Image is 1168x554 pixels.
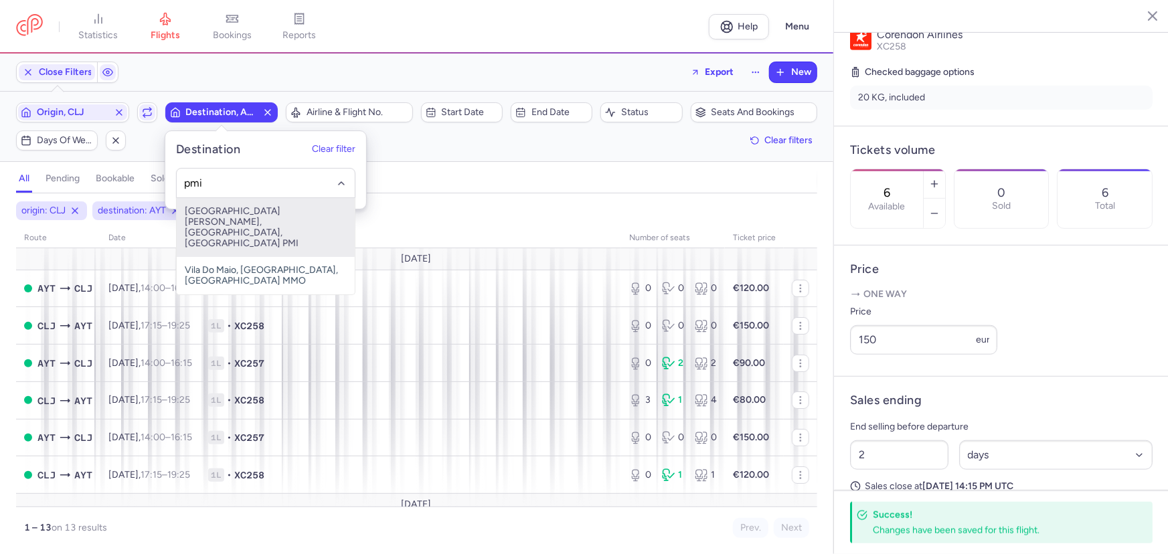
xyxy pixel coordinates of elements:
span: [DATE], [108,357,192,369]
th: Flight number [200,228,621,248]
span: Antalya, Antalya, Turkey [74,468,92,482]
div: 0 [662,431,684,444]
p: One way [850,288,1153,301]
span: – [141,320,190,331]
span: 1L [208,468,224,482]
div: 0 [662,319,684,333]
button: Seats and bookings [691,102,818,122]
span: 1L [208,431,224,444]
h4: bookable [96,173,135,185]
span: Antalya, Antalya, Turkey [37,356,56,371]
span: 1L [208,319,224,333]
span: OPEN [24,284,32,292]
a: CitizenPlane red outlined logo [16,14,43,39]
button: Start date [421,102,503,122]
span: • [227,357,232,370]
div: 4 [695,393,717,407]
time: 17:15 [141,394,162,405]
time: 19:25 [167,469,190,480]
input: --- [850,325,997,355]
span: • [227,319,232,333]
button: Destination, AYT [165,102,278,122]
time: 14:00 [141,432,165,443]
span: New [791,67,811,78]
span: XC258 [234,393,264,407]
strong: €150.00 [733,320,769,331]
time: 17:15 [141,320,162,331]
a: Help [709,14,769,39]
span: Destination, AYT [186,107,258,118]
div: 0 [629,319,651,333]
span: bookings [213,29,252,41]
time: 14:00 [141,357,165,369]
p: Sales close at [850,480,1153,492]
time: 19:25 [167,320,190,331]
span: XC258 [234,468,264,482]
span: [DATE], [108,320,190,331]
h4: Success! [873,509,1123,521]
span: – [141,357,192,369]
a: statistics [65,12,132,41]
span: – [141,432,192,443]
th: Ticket price [725,228,784,248]
strong: €80.00 [733,394,766,405]
button: End date [511,102,592,122]
p: End selling before departure [850,419,1153,435]
span: Start date [442,107,498,118]
span: reports [282,29,316,41]
span: XC258 [234,319,264,333]
label: Available [868,201,905,212]
div: 0 [629,431,651,444]
a: flights [132,12,199,41]
th: date [100,228,200,248]
span: eur [976,334,990,345]
span: • [227,393,232,407]
th: route [16,228,100,248]
span: flights [151,29,180,41]
button: Airline & Flight No. [286,102,413,122]
span: Origin, CLJ [37,107,108,118]
span: Antalya, Antalya, Turkey [37,281,56,296]
button: Clear filters [746,130,817,151]
span: [DATE] [402,254,432,264]
span: [DATE], [108,282,192,294]
span: – [141,282,192,294]
strong: 1 – 13 [24,522,52,533]
button: New [770,62,817,82]
button: Status [600,102,682,122]
time: 19:25 [167,394,190,405]
input: ## [850,440,948,470]
h4: Tickets volume [850,143,1153,158]
span: 1L [208,357,224,370]
a: reports [266,12,333,41]
span: OPEN [24,322,32,330]
strong: €150.00 [733,432,769,443]
h5: Checked baggage options [850,64,1153,80]
p: 6 [1102,186,1108,199]
span: Vila Do Maio, [GEOGRAPHIC_DATA], [GEOGRAPHIC_DATA] MMO [177,257,355,294]
strong: €120.00 [733,469,769,480]
span: statistics [79,29,118,41]
button: Prev. [733,518,768,538]
div: 1 [662,393,684,407]
div: 3 [629,393,651,407]
span: Close Filters [39,67,92,78]
h4: sold out [151,173,185,185]
div: 1 [662,468,684,482]
span: XC257 [234,431,264,444]
span: Cluj Napoca International Airport, Cluj-Napoca, Romania [37,468,56,482]
div: 0 [695,431,717,444]
span: XC258 [877,41,906,52]
button: Origin, CLJ [16,102,129,122]
span: • [227,431,232,444]
span: Cluj Napoca International Airport, Cluj-Napoca, Romania [74,356,92,371]
div: 0 [695,282,717,295]
h4: Price [850,262,1153,277]
span: • [227,468,232,482]
div: 2 [662,357,684,370]
span: – [141,469,190,480]
div: 1 [695,468,717,482]
span: [DATE], [108,432,192,443]
span: Antalya, Antalya, Turkey [74,393,92,408]
button: Close Filters [17,62,97,82]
